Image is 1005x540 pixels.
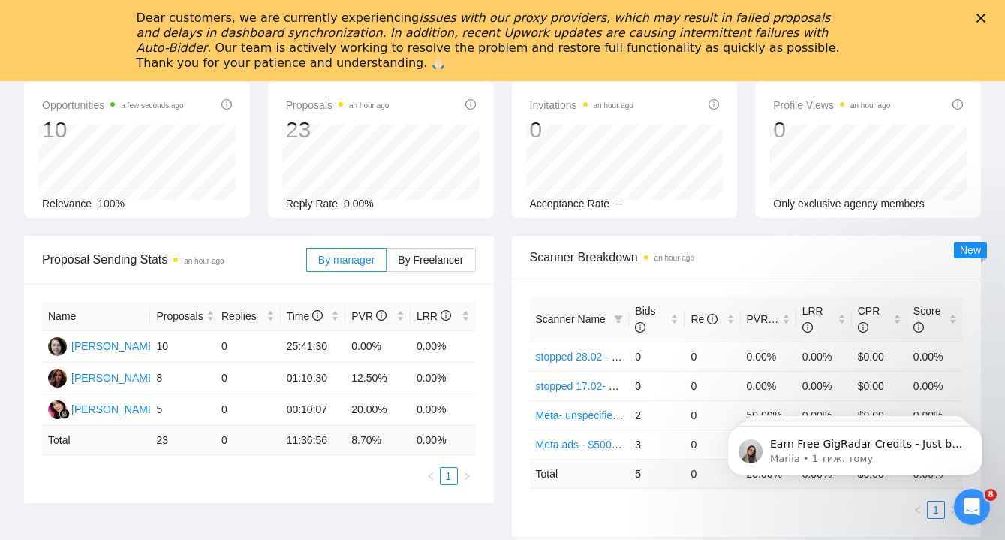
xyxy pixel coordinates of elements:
[796,371,852,400] td: 0.00%
[530,116,633,144] div: 0
[685,371,740,400] td: 0
[286,96,390,114] span: Proposals
[536,313,606,325] span: Scanner Name
[215,363,281,394] td: 0
[150,302,215,331] th: Proposals
[286,198,338,210] span: Reply Rate
[629,371,685,400] td: 0
[852,371,907,400] td: $0.00
[530,198,610,210] span: Acceptance Rate
[376,310,387,321] span: info-circle
[960,244,981,256] span: New
[927,501,945,519] li: 1
[654,254,694,262] time: an hour ago
[42,302,150,331] th: Name
[536,439,762,451] a: Meta ads - $500+/$30+ - Feedback+/cost1k+ -AI
[42,198,92,210] span: Relevance
[705,394,1005,499] iframe: Intercom notifications повідомлення
[629,430,685,459] td: 3
[913,305,941,333] span: Score
[685,459,740,488] td: 0
[611,308,626,330] span: filter
[858,305,880,333] span: CPR
[345,363,411,394] td: 12.50%
[465,99,476,110] span: info-circle
[441,310,451,321] span: info-circle
[458,467,476,485] li: Next Page
[184,257,224,265] time: an hour ago
[773,96,890,114] span: Profile Views
[530,96,633,114] span: Invitations
[59,409,70,419] img: gigradar-bm.png
[345,426,411,455] td: 8.70 %
[150,426,215,455] td: 23
[48,339,158,351] a: IG[PERSON_NAME]
[287,310,323,322] span: Time
[42,426,150,455] td: Total
[858,322,868,333] span: info-circle
[98,198,125,210] span: 100%
[150,363,215,394] td: 8
[42,116,184,144] div: 10
[530,248,964,267] span: Scanner Breakdown
[709,99,719,110] span: info-circle
[345,331,411,363] td: 0.00%
[150,331,215,363] td: 10
[215,426,281,455] td: 0
[629,342,685,371] td: 0
[71,338,158,354] div: [PERSON_NAME]
[156,308,203,324] span: Proposals
[417,310,451,322] span: LRR
[345,394,411,426] td: 20.00%
[615,198,622,210] span: --
[536,409,697,421] a: Meta- unspecified - Feedback+ -AI
[907,371,963,400] td: 0.00%
[422,467,440,485] li: Previous Page
[411,363,476,394] td: 0.00%
[398,254,463,266] span: By Freelancer
[629,400,685,430] td: 2
[42,250,306,269] span: Proposal Sending Stats
[685,342,740,371] td: 0
[48,337,67,356] img: IG
[928,502,944,518] a: 1
[945,501,963,519] li: Next Page
[913,505,922,514] span: left
[773,198,925,210] span: Only exclusive agency members
[691,313,718,325] span: Re
[137,11,845,71] div: Dear customers, we are currently experiencing . Our team is actively working to resolve the probl...
[137,11,831,55] i: issues with our proxy providers, which may result in failed proposals and delays in dashboard syn...
[281,363,346,394] td: 01:10:30
[707,314,718,324] span: info-circle
[48,369,67,388] img: IK
[71,401,158,418] div: [PERSON_NAME]
[907,342,963,371] td: 0.00%
[71,370,158,386] div: [PERSON_NAME]
[48,403,158,415] a: NK[PERSON_NAME]
[426,472,435,481] span: left
[635,322,645,333] span: info-circle
[458,467,476,485] button: right
[949,505,958,514] span: right
[281,331,346,363] td: 25:41:30
[536,351,823,363] a: stopped 28.02 - Google Ads - LeadGen/cases/hook- saved $k
[635,305,655,333] span: Bids
[773,116,890,144] div: 0
[909,501,927,519] li: Previous Page
[747,313,782,325] span: PVR
[48,400,67,419] img: NK
[796,342,852,371] td: 0.00%
[281,394,346,426] td: 00:10:07
[440,467,458,485] li: 1
[221,308,263,324] span: Replies
[614,315,623,324] span: filter
[411,394,476,426] td: 0.00%
[150,394,215,426] td: 5
[909,501,927,519] button: left
[215,394,281,426] td: 0
[741,342,796,371] td: 0.00%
